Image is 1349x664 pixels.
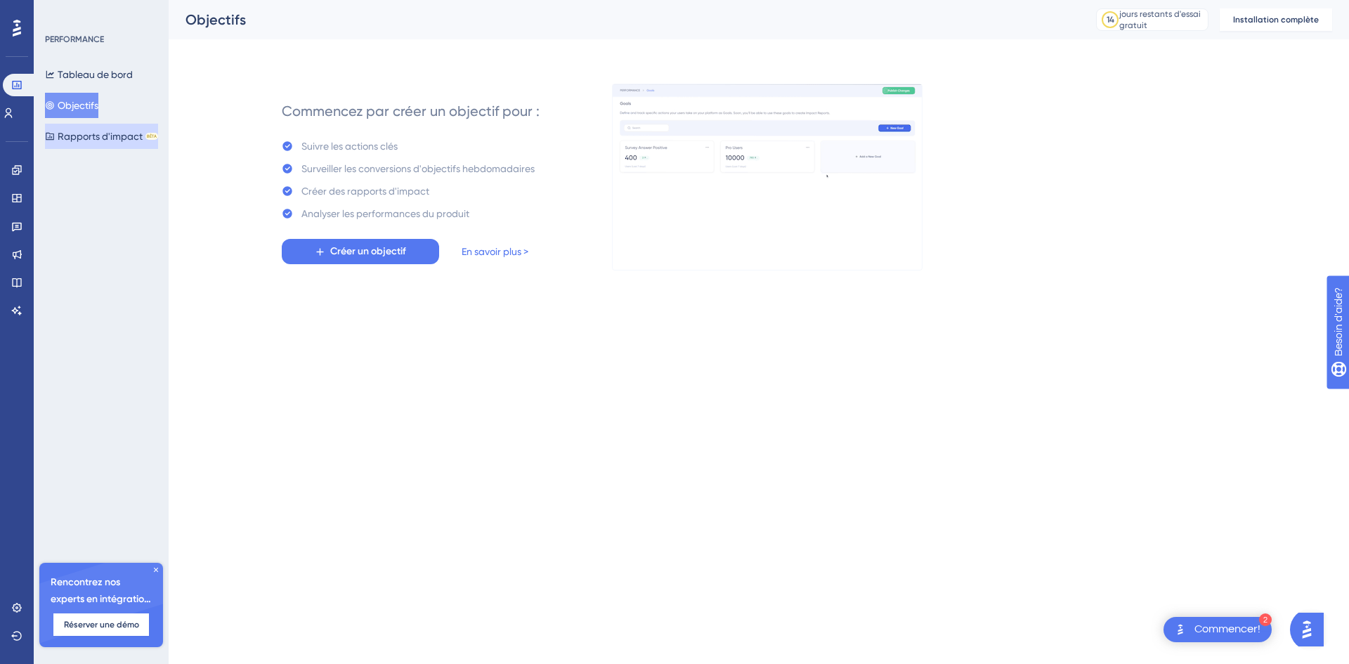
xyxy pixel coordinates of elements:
[282,103,540,119] font: Commencez par créer un objectif pour :
[1290,608,1332,651] iframe: Lanceur d'assistant d'IA UserGuiding
[1172,621,1189,638] img: image-de-lanceur-texte-alternatif
[185,11,246,28] font: Objectifs
[1107,15,1114,25] font: 14
[1164,617,1272,642] div: Liste de contrôle « Démarrage ouvert ! », modules restants : 2
[51,576,151,622] font: Rencontrez nos experts en intégration 🎧
[462,243,528,260] a: En savoir plus >
[1263,616,1267,624] font: 2
[301,163,535,174] font: Surveiller les conversions d'objectifs hebdomadaires
[45,62,133,87] button: Tableau de bord
[462,246,528,257] font: En savoir plus >
[147,134,157,138] font: BÊTA
[1220,8,1332,31] button: Installation complète
[58,131,143,142] font: Rapports d'impact
[612,84,923,271] img: 4ba7ac607e596fd2f9ec34f7978dce69.gif
[330,245,406,257] font: Créer un objectif
[1233,15,1319,25] font: Installation complète
[58,100,98,111] font: Objectifs
[64,620,139,630] font: Réserver une démo
[301,185,429,197] font: Créer des rapports d'impact
[45,124,158,149] button: Rapports d'impactBÊTA
[301,208,469,219] font: Analyser les performances du produit
[45,93,98,118] button: Objectifs
[33,6,102,17] font: Besoin d'aide?
[301,141,398,152] font: Suivre les actions clés
[45,34,104,44] font: PERFORMANCE
[1194,623,1260,634] font: Commencer!
[1119,9,1201,30] font: jours restants d'essai gratuit
[53,613,149,636] button: Réserver une démo
[58,69,133,80] font: Tableau de bord
[282,239,439,264] button: Créer un objectif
